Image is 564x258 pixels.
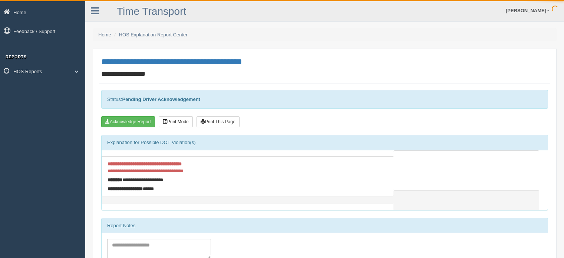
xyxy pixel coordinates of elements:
button: Print This Page [197,116,240,127]
a: Home [98,32,111,37]
a: HOS Explanation Report Center [119,32,188,37]
strong: Pending Driver Acknowledgement [122,97,200,102]
a: Time Transport [117,6,186,17]
div: Status: [101,90,548,109]
button: Acknowledge Receipt [101,116,155,127]
div: Report Notes [102,218,548,233]
div: Explanation for Possible DOT Violation(s) [102,135,548,150]
button: Print Mode [159,116,193,127]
